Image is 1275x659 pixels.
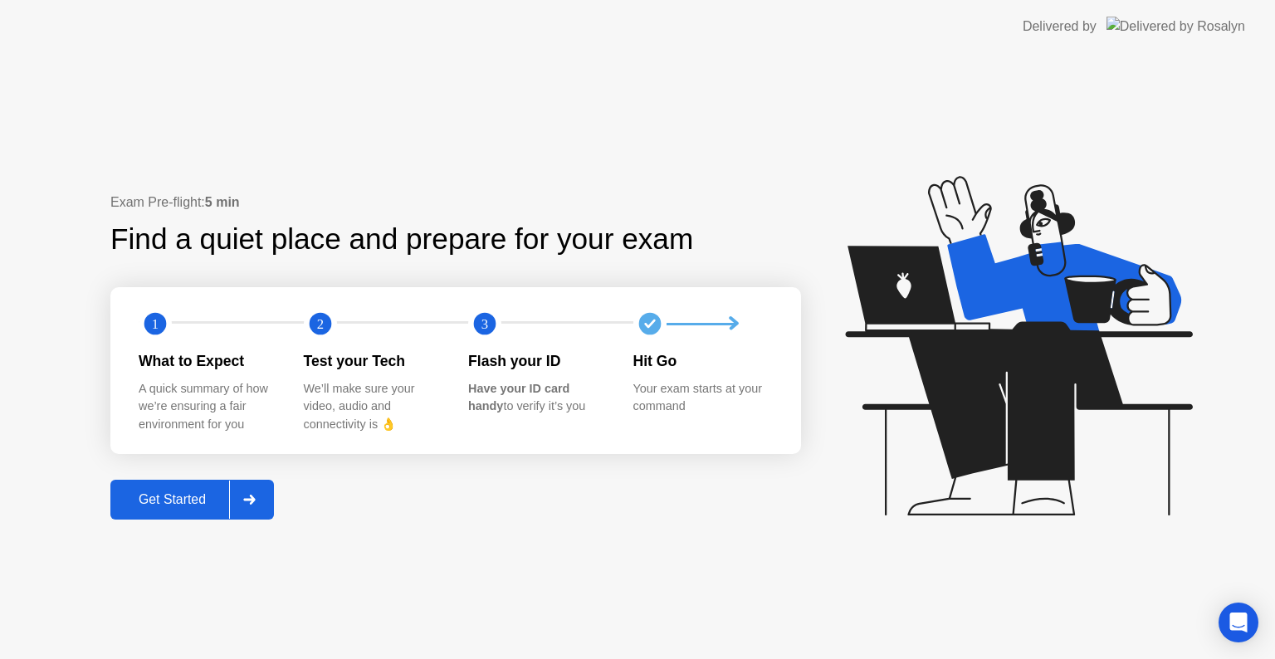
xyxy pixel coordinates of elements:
div: Delivered by [1023,17,1097,37]
div: Test your Tech [304,350,442,372]
div: Your exam starts at your command [633,380,772,416]
img: Delivered by Rosalyn [1106,17,1245,36]
b: Have your ID card handy [468,382,569,413]
div: Hit Go [633,350,772,372]
text: 1 [152,316,159,332]
div: We’ll make sure your video, audio and connectivity is 👌 [304,380,442,434]
text: 3 [481,316,488,332]
div: to verify it’s you [468,380,607,416]
div: Find a quiet place and prepare for your exam [110,217,696,261]
div: Flash your ID [468,350,607,372]
div: What to Expect [139,350,277,372]
div: A quick summary of how we’re ensuring a fair environment for you [139,380,277,434]
text: 2 [316,316,323,332]
div: Exam Pre-flight: [110,193,801,212]
div: Open Intercom Messenger [1219,603,1258,642]
div: Get Started [115,492,229,507]
b: 5 min [205,195,240,209]
button: Get Started [110,480,274,520]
